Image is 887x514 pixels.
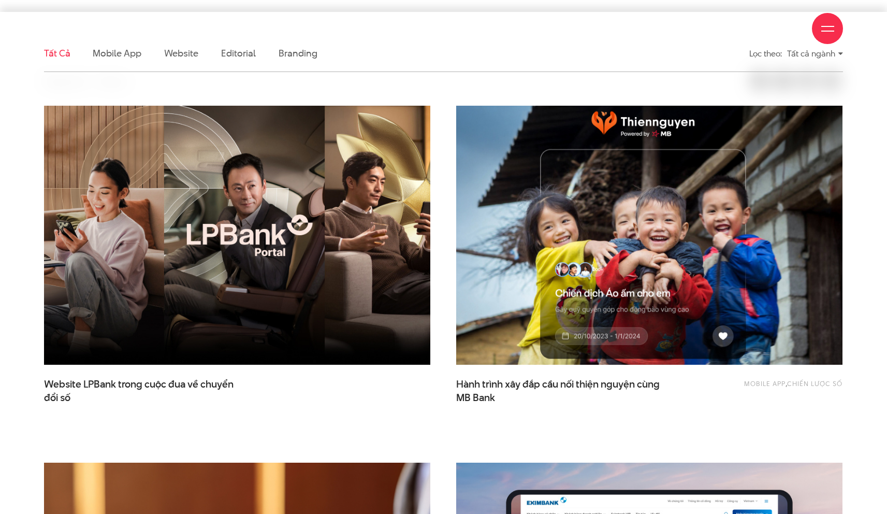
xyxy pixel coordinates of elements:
img: thumb [437,93,862,378]
span: đổi số [44,391,70,405]
a: Website LPBank trong cuộc đua về chuyểnđổi số [44,378,251,404]
span: MB Bank [456,391,495,405]
a: Hành trình xây đắp cầu nối thiện nguyện cùngMB Bank [456,378,663,404]
a: Chiến lược số [787,379,842,388]
span: Website LPBank trong cuộc đua về chuyển [44,378,251,404]
div: , [688,378,842,398]
a: Mobile app [744,379,786,388]
span: Hành trình xây đắp cầu nối thiện nguyện cùng [456,378,663,404]
img: LPBank portal [44,106,430,365]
